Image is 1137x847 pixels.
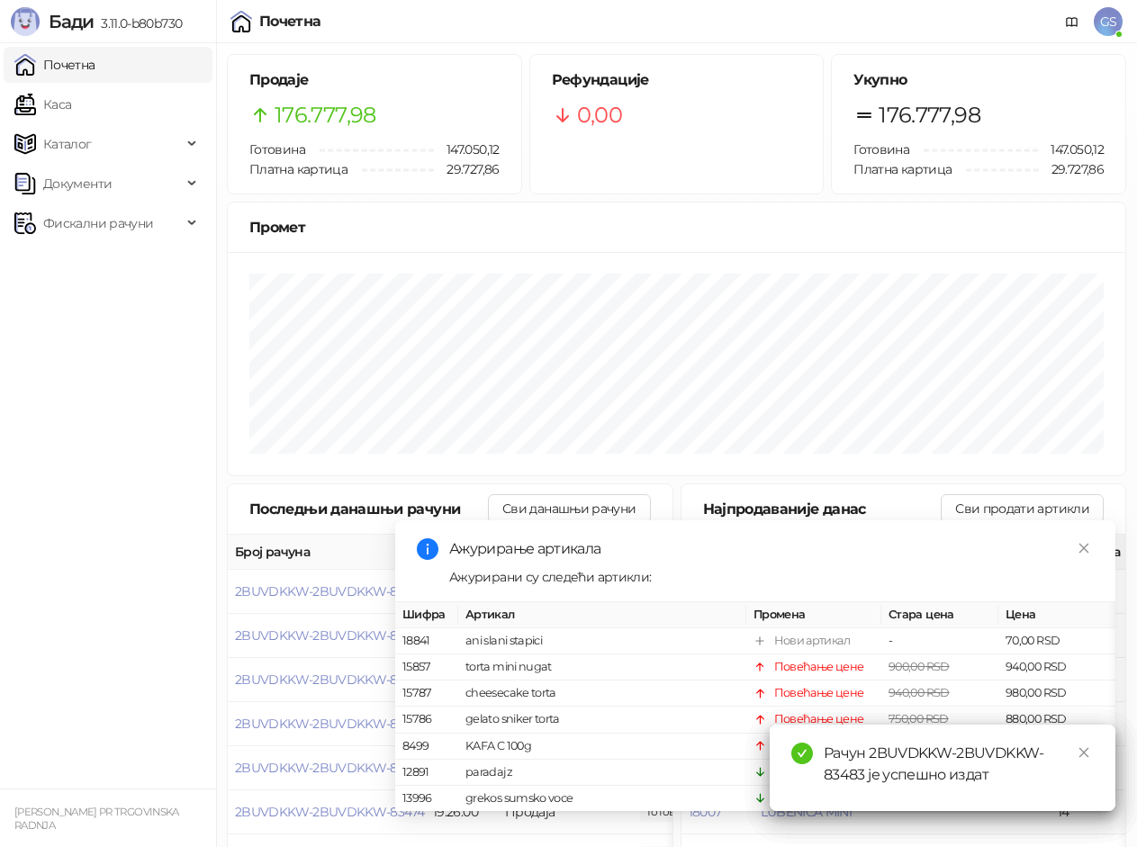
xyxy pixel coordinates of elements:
td: KAFA C 100g [458,734,746,760]
a: Документација [1058,7,1087,36]
a: Каса [14,86,71,122]
td: 940,00 RSD [998,654,1115,680]
th: Промена [746,602,881,628]
td: cheesecake torta [458,680,746,707]
td: 8499 [395,734,458,760]
div: Ажурирани су следећи артикли: [449,567,1094,587]
td: 15786 [395,707,458,734]
th: Артикал [458,602,746,628]
div: Повећање цене [774,684,864,702]
div: Повећање цене [774,658,864,676]
span: Бади [49,11,94,32]
span: Платна картица [249,161,347,177]
span: close [1078,542,1090,554]
span: info-circle [417,538,438,560]
span: 0,00 [577,98,622,132]
span: Каталог [43,126,92,162]
td: 12891 [395,760,458,786]
button: Сви продати артикли [941,494,1104,523]
span: 940,00 RSD [889,686,950,699]
a: Close [1074,538,1094,558]
div: Промет [249,216,1104,239]
td: gelato sniker torta [458,707,746,734]
div: Повећање цене [774,711,864,729]
h5: Продаје [249,69,500,91]
span: Платна картица [853,161,952,177]
span: Готовина [249,141,305,158]
td: 15857 [395,654,458,680]
span: 147.050,12 [1038,140,1104,159]
span: Документи [43,166,112,202]
span: 29.727,86 [434,159,499,179]
th: Стара цена [881,602,998,628]
span: GS [1094,7,1123,36]
span: check-circle [791,743,813,764]
th: Број рачуна [228,535,426,570]
div: Рачун 2BUVDKKW-2BUVDKKW-83483 је успешно издат [824,743,1094,786]
small: [PERSON_NAME] PR TRGOVINSKA RADNJA [14,806,179,832]
div: Најпродаваније данас [703,498,942,520]
h5: Укупно [853,69,1104,91]
button: 2BUVDKKW-2BUVDKKW-83478 [235,627,425,644]
div: Ажурирање артикала [449,538,1094,560]
span: 176.777,98 [275,98,376,132]
td: 13996 [395,786,458,812]
button: 2BUVDKKW-2BUVDKKW-83476 [235,716,425,732]
a: Почетна [14,47,95,83]
th: Цена [998,602,1115,628]
td: 18841 [395,628,458,654]
td: torta mini nugat [458,654,746,680]
h5: Рефундације [552,69,802,91]
td: - [881,628,998,654]
span: 750,00 RSD [889,713,949,726]
span: 29.727,86 [1039,159,1104,179]
button: 2BUVDKKW-2BUVDKKW-83475 [235,760,424,776]
td: 980,00 RSD [998,680,1115,707]
img: Logo [11,7,40,36]
div: Почетна [259,14,321,29]
button: 2BUVDKKW-2BUVDKKW-83477 [235,671,424,688]
span: Готовина [853,141,909,158]
td: 15787 [395,680,458,707]
span: 176.777,98 [879,98,980,132]
button: 2BUVDKKW-2BUVDKKW-83474 [235,804,424,820]
td: 880,00 RSD [998,707,1115,734]
div: Нови артикал [774,632,850,650]
span: close [1078,746,1090,759]
th: Шифра [395,602,458,628]
button: Сви данашњи рачуни [488,494,650,523]
a: Close [1074,743,1094,762]
div: Последњи данашњи рачуни [249,498,488,520]
span: 147.050,12 [434,140,500,159]
span: Фискални рачуни [43,205,153,241]
td: grekos sumsko voce [458,786,746,812]
td: paradajz [458,760,746,786]
td: 70,00 RSD [998,628,1115,654]
span: 900,00 RSD [889,660,950,673]
button: 2BUVDKKW-2BUVDKKW-83479 [235,583,425,599]
td: ani slani stapici [458,628,746,654]
span: 3.11.0-b80b730 [94,15,182,32]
